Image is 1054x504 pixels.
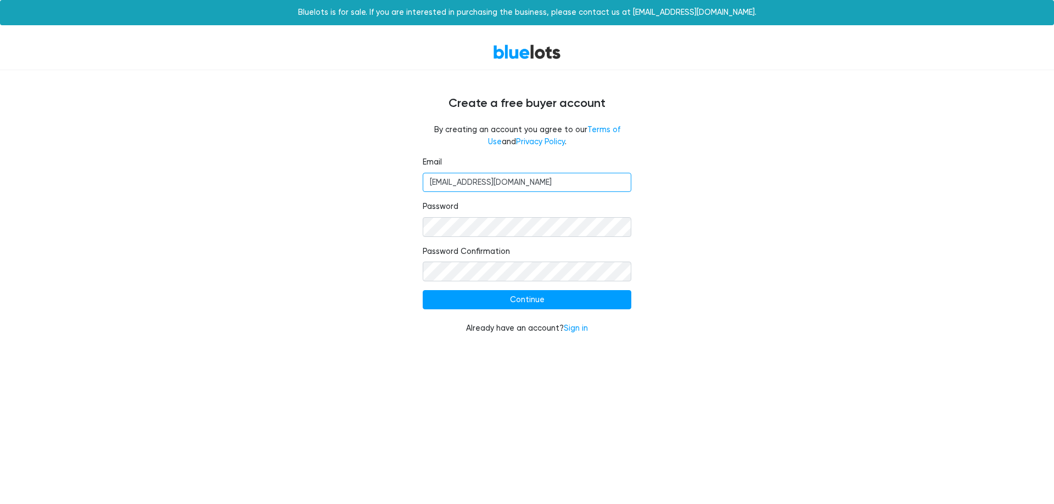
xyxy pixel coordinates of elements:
[423,290,631,310] input: Continue
[423,201,458,213] label: Password
[423,322,631,335] div: Already have an account?
[423,124,631,148] fieldset: By creating an account you agree to our and .
[564,324,588,333] a: Sign in
[488,125,620,146] a: Terms of Use
[423,173,631,192] input: Email
[493,44,561,60] a: BlueLots
[198,97,856,111] h4: Create a free buyer account
[516,137,565,146] a: Privacy Policy
[423,246,510,258] label: Password Confirmation
[423,156,442,168] label: Email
